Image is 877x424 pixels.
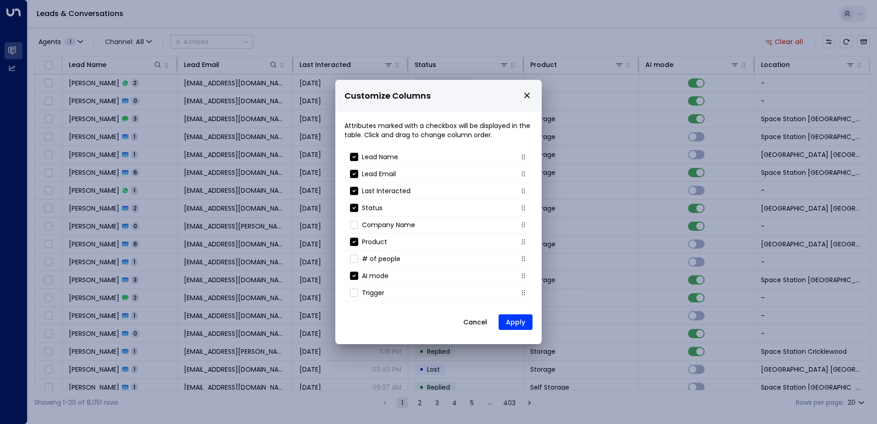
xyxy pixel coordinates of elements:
p: # of people [362,254,400,263]
p: Product [362,237,387,246]
p: Last Interacted [362,186,411,195]
p: Lead Email [362,169,396,179]
button: Apply [499,314,533,330]
button: Cancel [455,314,495,330]
button: close [523,91,531,100]
p: AI mode [362,271,389,280]
p: Company Name [362,220,415,229]
p: Attributes marked with a checkbox will be displayed in the table. Click and drag to change column... [344,121,533,139]
span: Customize Columns [344,89,431,103]
p: Lead Name [362,152,398,162]
p: Trigger [362,288,384,297]
p: Status [362,203,383,212]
